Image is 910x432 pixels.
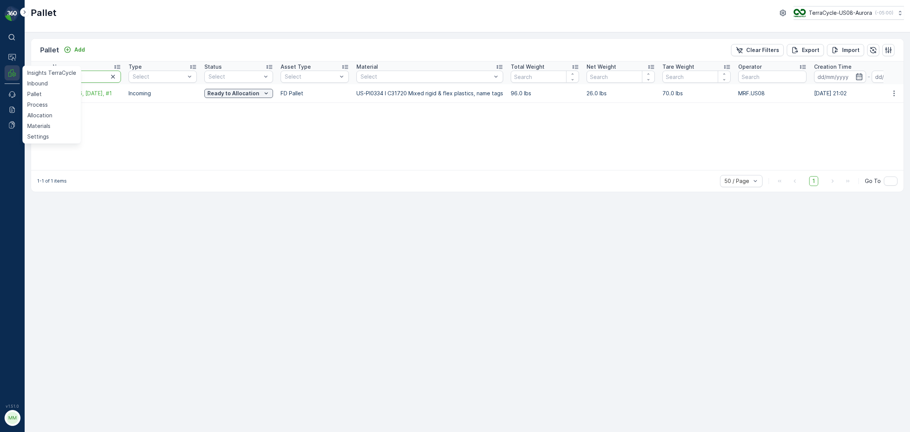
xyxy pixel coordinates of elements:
[5,410,20,426] button: MM
[53,71,121,83] input: Search
[814,71,866,83] input: dd/mm/yyyy
[827,44,864,56] button: Import
[511,90,579,97] p: 96.0 lbs
[37,178,67,184] p: 1-1 of 1 items
[6,412,19,424] div: MM
[868,72,870,81] p: -
[662,90,731,97] p: 70.0 lbs
[207,90,259,97] p: Ready to Allocation
[511,71,579,83] input: Search
[53,90,121,97] a: FD, SC2206, 08/30/24, #1
[204,89,273,98] button: Ready to Allocation
[809,176,818,186] span: 1
[281,63,311,71] p: Asset Type
[746,46,779,54] p: Clear Filters
[738,71,806,83] input: Search
[53,63,68,71] p: Name
[587,71,655,83] input: Search
[662,63,694,71] p: Tare Weight
[356,90,503,97] p: US-PI0334 I C31720 Mixed rigid & flex plastics, name tags
[31,7,56,19] p: Pallet
[731,44,784,56] button: Clear Filters
[738,63,762,71] p: Operator
[5,6,20,21] img: logo
[738,90,806,97] p: MRF.US08
[865,177,881,185] span: Go To
[209,73,261,80] p: Select
[814,63,852,71] p: Creation Time
[129,90,197,97] p: Incoming
[802,46,819,54] p: Export
[809,9,872,17] p: TerraCycle-US08-Aurora
[281,90,349,97] p: FD Pallet
[5,404,20,408] span: v 1.51.0
[356,63,378,71] p: Material
[511,63,544,71] p: Total Weight
[361,73,491,80] p: Select
[587,63,616,71] p: Net Weight
[53,90,121,97] span: FD, SC2206, [DATE], #1
[285,73,337,80] p: Select
[787,44,824,56] button: Export
[40,45,59,55] p: Pallet
[61,45,88,54] button: Add
[204,63,222,71] p: Status
[129,63,142,71] p: Type
[842,46,860,54] p: Import
[662,71,731,83] input: Search
[133,73,185,80] p: Select
[74,46,85,54] p: Add
[794,9,806,17] img: image_ci7OI47.png
[587,90,655,97] p: 26.0 lbs
[794,6,904,20] button: TerraCycle-US08-Aurora(-05:00)
[875,10,893,16] p: ( -05:00 )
